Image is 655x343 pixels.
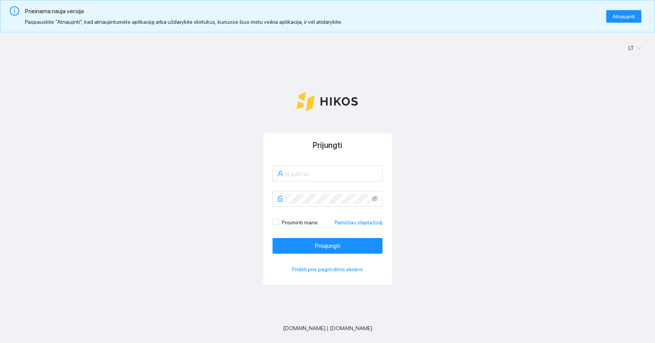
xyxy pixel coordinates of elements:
[25,18,603,26] div: Paspauskite "Atnaujinti", kad atnaujintumėte aplikaciją arba uždarykite skirtukus, kuriuose šiuo ...
[279,218,321,227] span: Prisiminti mane
[292,265,363,274] span: Pridėti prie pagrindinio ekrano
[372,195,378,202] span: eye-invisible
[315,241,340,251] span: Prisijungti
[273,263,382,275] button: Pridėti prie pagrindinio ekrano
[273,238,382,254] button: Prisijungti
[25,6,603,16] div: Prieinama nauja versija
[313,140,342,150] span: Prijungti
[277,195,283,202] span: unlock
[285,169,378,179] input: El. paštas
[277,171,283,177] span: user
[613,12,635,21] span: Atnaujinti
[606,10,641,23] button: Atnaujinti
[628,42,641,54] span: LT
[10,6,19,16] span: info-circle
[283,324,372,332] span: [DOMAIN_NAME] | [DOMAIN_NAME]
[335,218,382,227] a: Pamiršau slaptažodį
